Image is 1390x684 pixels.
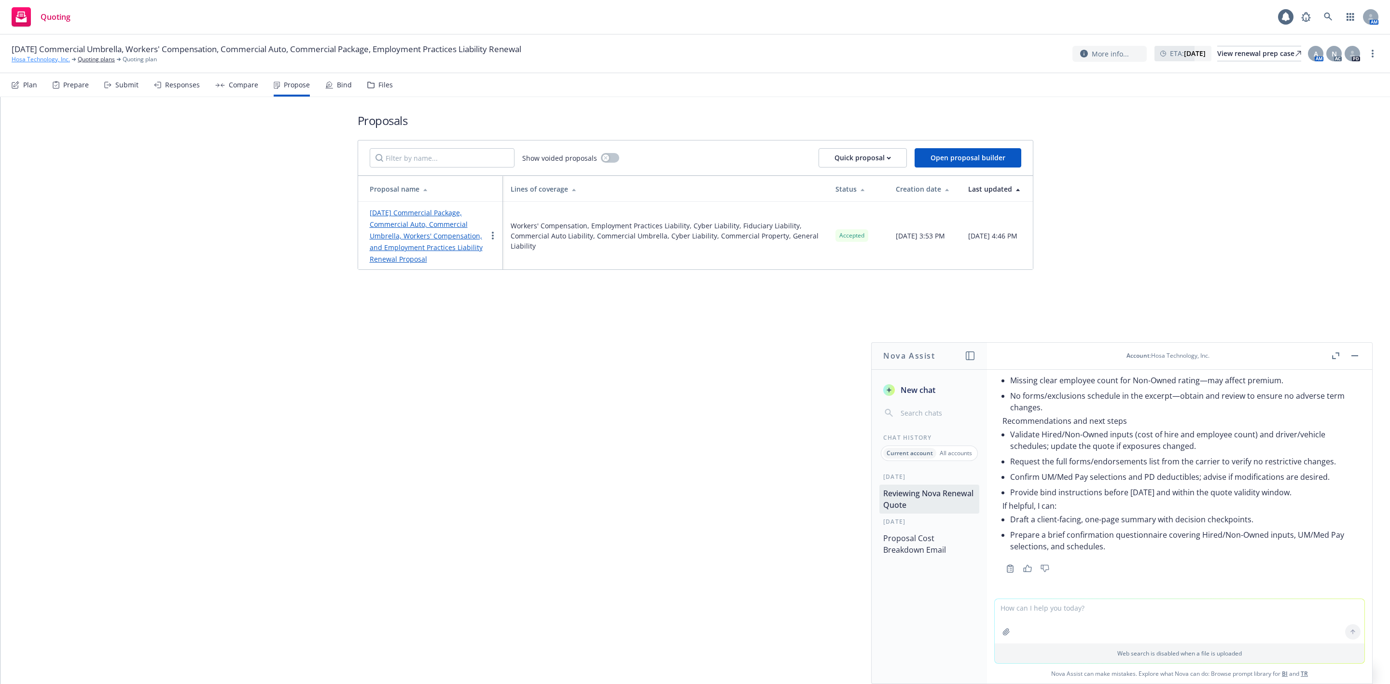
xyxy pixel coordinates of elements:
span: Show voided proposals [522,153,597,163]
h1: Nova Assist [883,350,935,362]
span: Quoting [41,13,70,21]
div: Creation date [896,184,953,194]
span: A [1314,49,1318,59]
div: Proposal name [370,184,495,194]
div: Responses [165,81,200,89]
a: BI [1282,670,1288,678]
div: Last updated [968,184,1025,194]
div: Quick proposal [834,149,891,167]
p: Web search is disabled when a file is uploaded [1001,649,1359,657]
a: Hosa Technology, Inc. [12,55,70,64]
a: Quoting [8,3,74,30]
a: View renewal prep case [1217,46,1301,61]
a: TR [1301,670,1308,678]
div: Chat History [872,433,987,442]
a: [DATE] Commercial Package, Commercial Auto, Commercial Umbrella, Workers' Compensation, and Emplo... [370,208,483,264]
button: Thumbs down [1037,562,1053,575]
div: [DATE] [872,473,987,481]
div: Files [378,81,393,89]
p: All accounts [940,449,972,457]
div: [DATE] [872,517,987,526]
span: Account [1126,351,1150,360]
input: Filter by name... [370,148,514,168]
p: If helpful, I can: [1002,500,1357,512]
div: Status [835,184,880,194]
button: Reviewing Nova Renewal Quote [879,485,979,514]
span: Nova Assist can make mistakes. Explore what Nova can do: Browse prompt library for and [991,664,1368,684]
span: [DATE] Commercial Umbrella, Workers' Compensation, Commercial Auto, Commercial Package, Employmen... [12,43,521,55]
div: Bind [337,81,352,89]
button: More info... [1072,46,1147,62]
button: New chat [879,381,979,399]
div: Lines of coverage [511,184,820,194]
a: Quoting plans [78,55,115,64]
p: Recommendations and next steps [1002,415,1357,427]
a: Search [1319,7,1338,27]
div: : Hosa Technology, Inc. [1126,351,1209,360]
a: more [487,230,499,241]
div: Compare [229,81,258,89]
li: Prepare a brief confirmation questionnaire covering Hired/Non-Owned inputs, UM/Med Pay selections... [1010,527,1357,554]
a: Report a Bug [1296,7,1316,27]
button: Open proposal builder [915,148,1021,168]
input: Search chats [899,406,975,420]
span: Quoting plan [123,55,157,64]
div: Prepare [63,81,89,89]
div: Propose [284,81,310,89]
li: Confirm UM/Med Pay selections and PD deductibles; advise if modifications are desired. [1010,469,1357,485]
li: Draft a client-facing, one-page summary with decision checkpoints. [1010,512,1357,527]
p: Current account [887,449,933,457]
span: Accepted [839,231,864,240]
span: New chat [899,384,935,396]
div: Plan [23,81,37,89]
span: ETA : [1170,48,1206,58]
button: Quick proposal [819,148,907,168]
strong: [DATE] [1184,49,1206,58]
a: more [1367,48,1378,59]
span: [DATE] 4:46 PM [968,231,1017,241]
li: Validate Hired/Non-Owned inputs (cost of hire and employee count) and driver/vehicle schedules; u... [1010,427,1357,454]
span: [DATE] 3:53 PM [896,231,945,241]
h1: Proposals [358,112,1033,128]
a: Switch app [1341,7,1360,27]
li: No forms/exclusions schedule in the excerpt—obtain and review to ensure no adverse term changes. [1010,388,1357,415]
span: Workers' Compensation, Employment Practices Liability, Cyber Liability, Fiduciary Liability, Comm... [511,221,820,251]
li: Request the full forms/endorsements list from the carrier to verify no restrictive changes. [1010,454,1357,469]
svg: Copy to clipboard [1006,564,1015,573]
li: Provide bind instructions before [DATE] and within the quote validity window. [1010,485,1357,500]
span: More info... [1092,49,1129,59]
li: Missing clear employee count for Non-Owned rating—may affect premium. [1010,373,1357,388]
div: Submit [115,81,139,89]
span: N [1332,49,1337,59]
button: Proposal Cost Breakdown Email [879,530,979,558]
span: Open proposal builder [931,153,1005,162]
